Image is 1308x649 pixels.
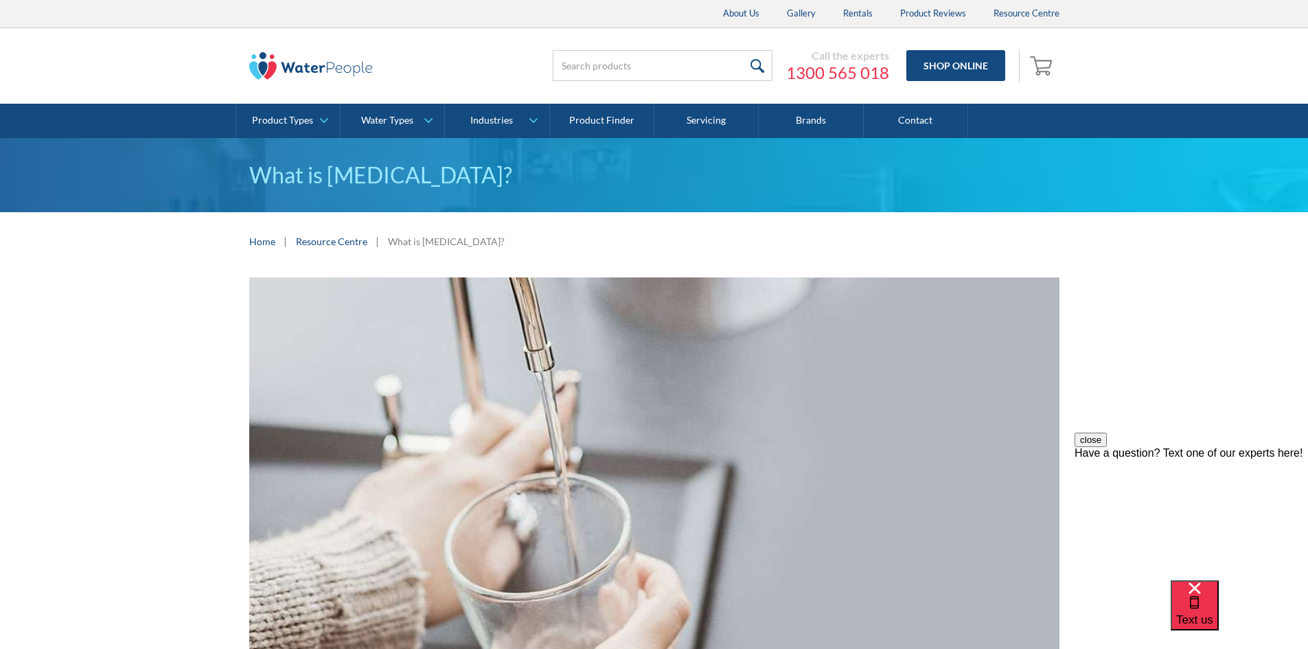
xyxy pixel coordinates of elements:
div: | [282,233,289,249]
a: 1300 565 018 [786,62,889,83]
a: Product Types [236,104,340,138]
a: Shop Online [906,50,1005,81]
div: Call the experts [786,49,889,62]
div: Water Types [361,115,413,126]
div: | [374,233,381,249]
h1: What is [MEDICAL_DATA]? [249,159,1059,192]
div: Product Types [252,115,313,126]
a: Industries [445,104,549,138]
iframe: podium webchat widget bubble [1171,580,1308,649]
img: The Water People [249,52,373,80]
div: Industries [470,115,513,126]
a: Resource Centre [296,234,367,249]
a: Contact [864,104,968,138]
img: shopping cart [1030,54,1056,76]
a: Servicing [654,104,759,138]
iframe: podium webchat widget prompt [1075,433,1308,597]
a: Open empty cart [1026,49,1059,82]
input: Search products [553,50,772,81]
a: Product Finder [550,104,654,138]
a: Water Types [341,104,444,138]
div: What is [MEDICAL_DATA]? [388,234,505,249]
a: Home [249,234,275,249]
a: Brands [759,104,863,138]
